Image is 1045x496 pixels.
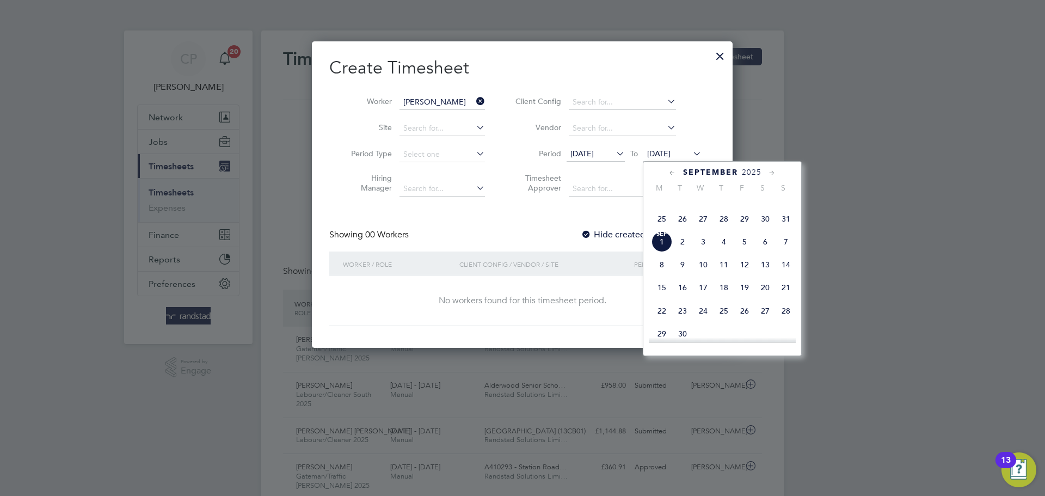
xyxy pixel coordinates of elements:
span: 23 [672,301,693,321]
input: Search for... [399,121,485,136]
span: 17 [693,277,714,298]
div: Period [631,252,704,277]
span: 2 [672,231,693,252]
span: S [773,183,794,193]
span: September [683,168,738,177]
span: 21 [776,277,796,298]
div: No workers found for this timesheet period. [340,295,704,307]
span: 9 [672,254,693,275]
span: 6 [755,231,776,252]
span: 31 [776,209,796,229]
span: 30 [672,323,693,344]
span: 8 [651,254,672,275]
span: 7 [776,231,796,252]
span: 11 [714,254,734,275]
span: 3 [693,231,714,252]
span: 28 [714,209,734,229]
span: 4 [714,231,734,252]
div: 13 [1001,460,1011,474]
span: S [752,183,773,193]
span: [DATE] [570,149,594,158]
span: 1 [651,231,672,252]
span: 25 [714,301,734,321]
span: 24 [693,301,714,321]
label: Hiring Manager [343,173,392,193]
label: Client Config [512,96,561,106]
input: Search for... [569,121,676,136]
input: Search for... [399,181,485,197]
input: Search for... [399,95,485,110]
label: Period [512,149,561,158]
span: W [690,183,711,193]
h2: Create Timesheet [329,57,715,79]
span: 27 [755,301,776,321]
input: Search for... [569,95,676,110]
span: 16 [672,277,693,298]
span: 12 [734,254,755,275]
span: 29 [651,323,672,344]
span: 5 [734,231,755,252]
span: 28 [776,301,796,321]
span: 18 [714,277,734,298]
div: Worker / Role [340,252,457,277]
span: [DATE] [647,149,671,158]
span: M [649,183,669,193]
input: Search for... [569,181,676,197]
span: 13 [755,254,776,275]
span: T [669,183,690,193]
span: 19 [734,277,755,298]
span: To [627,146,641,161]
span: 15 [651,277,672,298]
div: Client Config / Vendor / Site [457,252,631,277]
span: 29 [734,209,755,229]
span: 26 [672,209,693,229]
input: Select one [399,147,485,162]
label: Timesheet Approver [512,173,561,193]
span: F [731,183,752,193]
label: Period Type [343,149,392,158]
span: 27 [693,209,714,229]
span: 30 [755,209,776,229]
label: Vendor [512,123,561,132]
label: Hide created timesheets [581,229,691,240]
span: 22 [651,301,672,321]
span: 26 [734,301,755,321]
span: 25 [651,209,672,229]
span: T [711,183,731,193]
span: 10 [693,254,714,275]
div: Showing [329,229,411,241]
span: 2025 [742,168,761,177]
span: Sep [651,231,672,237]
span: 20 [755,277,776,298]
span: 14 [776,254,796,275]
button: Open Resource Center, 13 new notifications [1001,452,1036,487]
span: 00 Workers [365,229,409,240]
label: Site [343,123,392,132]
label: Worker [343,96,392,106]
